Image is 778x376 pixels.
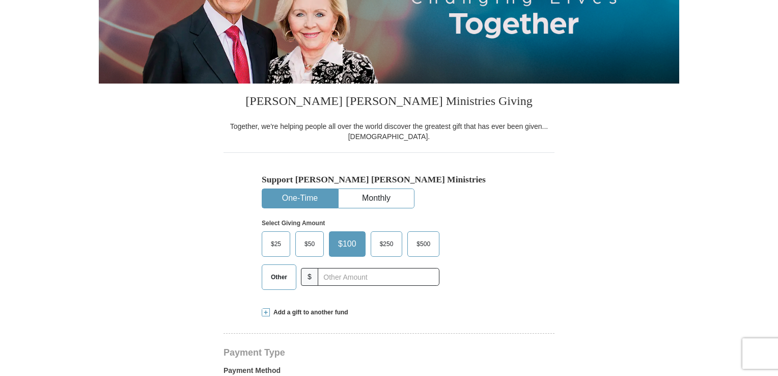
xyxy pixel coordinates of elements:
input: Other Amount [318,268,439,286]
span: $ [301,268,318,286]
span: $25 [266,236,286,252]
h5: Support [PERSON_NAME] [PERSON_NAME] Ministries [262,174,516,185]
span: $500 [411,236,435,252]
button: One-Time [262,189,338,208]
span: $50 [299,236,320,252]
h4: Payment Type [224,348,554,357]
strong: Select Giving Amount [262,220,325,227]
div: Together, we're helping people all over the world discover the greatest gift that has ever been g... [224,121,554,142]
span: $250 [375,236,399,252]
h3: [PERSON_NAME] [PERSON_NAME] Ministries Giving [224,84,554,121]
button: Monthly [339,189,414,208]
span: Other [266,270,292,285]
span: Add a gift to another fund [270,308,348,317]
span: $100 [333,236,362,252]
